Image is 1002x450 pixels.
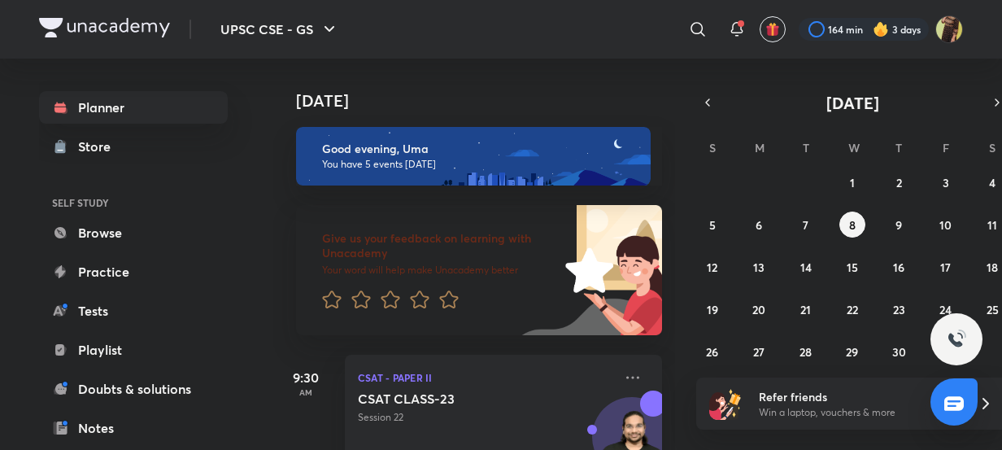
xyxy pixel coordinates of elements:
[709,387,742,420] img: referral
[719,91,986,114] button: [DATE]
[699,339,725,365] button: October 26, 2025
[753,344,765,360] abbr: October 27, 2025
[699,296,725,322] button: October 19, 2025
[895,140,902,155] abbr: Thursday
[839,339,865,365] button: October 29, 2025
[886,254,912,280] button: October 16, 2025
[760,16,786,42] button: avatar
[322,142,636,156] h6: Good evening, Uma
[699,212,725,238] button: October 5, 2025
[759,388,959,405] h6: Refer friends
[39,256,228,288] a: Practice
[746,254,772,280] button: October 13, 2025
[987,260,998,275] abbr: October 18, 2025
[699,254,725,280] button: October 12, 2025
[800,260,812,275] abbr: October 14, 2025
[752,302,765,317] abbr: October 20, 2025
[39,189,228,216] h6: SELF STUDY
[826,92,879,114] span: [DATE]
[940,260,951,275] abbr: October 17, 2025
[989,140,995,155] abbr: Saturday
[358,391,560,407] h5: CSAT CLASS-23
[947,330,966,349] img: ttu
[707,302,718,317] abbr: October 19, 2025
[39,216,228,249] a: Browse
[709,140,716,155] abbr: Sunday
[943,175,949,190] abbr: October 3, 2025
[839,212,865,238] button: October 8, 2025
[793,254,819,280] button: October 14, 2025
[39,18,170,37] img: Company Logo
[706,344,718,360] abbr: October 26, 2025
[358,410,613,425] p: Session 22
[847,302,858,317] abbr: October 22, 2025
[746,212,772,238] button: October 6, 2025
[803,217,808,233] abbr: October 7, 2025
[39,334,228,366] a: Playlist
[896,175,902,190] abbr: October 2, 2025
[933,254,959,280] button: October 17, 2025
[935,15,963,43] img: Uma Kumari Rajput
[939,302,952,317] abbr: October 24, 2025
[39,18,170,42] a: Company Logo
[273,387,338,397] p: AM
[322,158,636,171] p: You have 5 events [DATE]
[793,212,819,238] button: October 7, 2025
[848,140,860,155] abbr: Wednesday
[886,339,912,365] button: October 30, 2025
[886,212,912,238] button: October 9, 2025
[756,217,762,233] abbr: October 6, 2025
[803,140,809,155] abbr: Tuesday
[933,296,959,322] button: October 24, 2025
[39,412,228,444] a: Notes
[273,368,338,387] h5: 9:30
[839,169,865,195] button: October 1, 2025
[892,344,906,360] abbr: October 30, 2025
[39,91,228,124] a: Planner
[510,205,662,335] img: feedback_image
[939,217,952,233] abbr: October 10, 2025
[39,373,228,405] a: Doubts & solutions
[849,217,856,233] abbr: October 8, 2025
[933,212,959,238] button: October 10, 2025
[755,140,765,155] abbr: Monday
[746,296,772,322] button: October 20, 2025
[799,344,812,360] abbr: October 28, 2025
[759,405,959,420] p: Win a laptop, vouchers & more
[847,260,858,275] abbr: October 15, 2025
[707,260,717,275] abbr: October 12, 2025
[886,169,912,195] button: October 2, 2025
[322,231,560,260] h6: Give us your feedback on learning with Unacademy
[850,175,855,190] abbr: October 1, 2025
[39,295,228,327] a: Tests
[358,368,613,387] p: CSAT - Paper II
[989,175,995,190] abbr: October 4, 2025
[800,302,811,317] abbr: October 21, 2025
[893,302,905,317] abbr: October 23, 2025
[296,91,678,111] h4: [DATE]
[322,264,560,277] p: Your word will help make Unacademy better
[793,339,819,365] button: October 28, 2025
[39,130,228,163] a: Store
[873,21,889,37] img: streak
[943,140,949,155] abbr: Friday
[886,296,912,322] button: October 23, 2025
[296,127,651,186] img: evening
[987,217,997,233] abbr: October 11, 2025
[709,217,716,233] abbr: October 5, 2025
[839,296,865,322] button: October 22, 2025
[839,254,865,280] button: October 15, 2025
[893,260,904,275] abbr: October 16, 2025
[211,13,349,46] button: UPSC CSE - GS
[753,260,765,275] abbr: October 13, 2025
[987,302,999,317] abbr: October 25, 2025
[793,296,819,322] button: October 21, 2025
[746,339,772,365] button: October 27, 2025
[765,22,780,37] img: avatar
[846,344,858,360] abbr: October 29, 2025
[933,169,959,195] button: October 3, 2025
[895,217,902,233] abbr: October 9, 2025
[78,137,120,156] div: Store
